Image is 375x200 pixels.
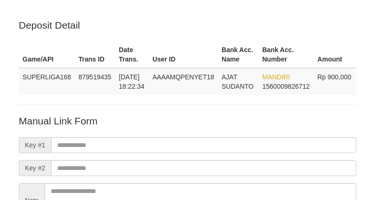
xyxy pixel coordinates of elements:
th: Game/API [19,41,75,68]
span: AJAT SUDANTO [222,73,254,90]
td: SUPERLIGA168 [19,68,75,95]
th: Amount [314,41,356,68]
span: Rp 900,000 [317,73,351,81]
span: [DATE] 18:22:34 [119,73,145,90]
span: Copy 1560009826712 to clipboard [262,83,310,90]
span: Key #1 [19,137,51,153]
th: Date Trans. [115,41,149,68]
td: 879519435 [75,68,115,95]
th: Bank Acc. Name [218,41,259,68]
th: User ID [149,41,218,68]
th: Bank Acc. Number [259,41,314,68]
span: AAAAMQPENYET18 [152,73,214,81]
span: MANDIRI [262,73,290,81]
th: Trans ID [75,41,115,68]
span: Key #2 [19,160,51,176]
p: Deposit Detail [19,18,356,32]
p: Manual Link Form [19,114,356,128]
